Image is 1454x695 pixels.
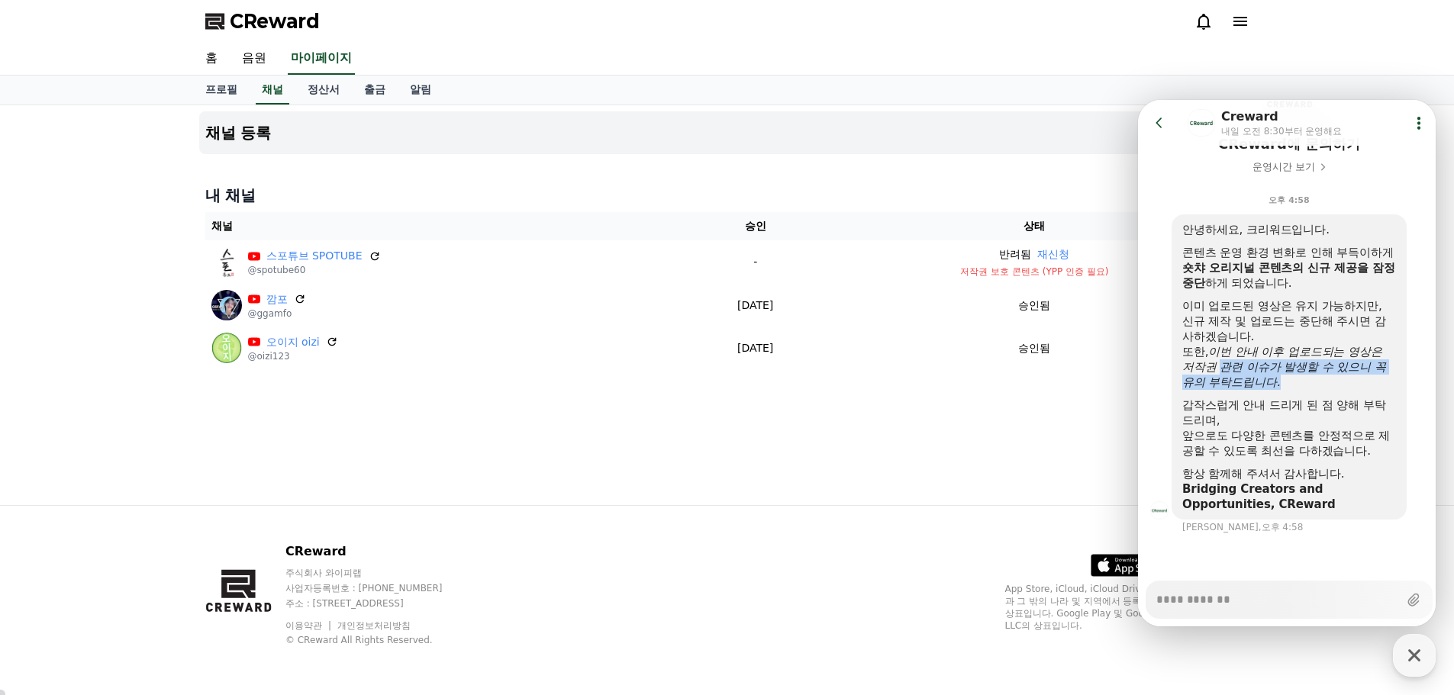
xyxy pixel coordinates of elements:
[211,333,242,363] img: 오이지 oizi
[248,264,381,276] p: @spotube60
[288,43,355,75] a: 마이페이지
[199,111,1256,154] button: 채널 등록
[1138,100,1436,626] iframe: Channel chat
[697,340,814,356] p: [DATE]
[1018,298,1050,314] p: 승인됨
[697,254,814,270] p: -
[352,76,398,105] a: 출금
[697,298,814,314] p: [DATE]
[398,76,443,105] a: 알림
[211,247,242,278] img: 스포튜브 SPOTUBE
[691,212,820,240] th: 승인
[266,334,320,350] a: 오이지 oizi
[193,76,250,105] a: 프로필
[256,76,289,105] a: 채널
[285,597,472,610] p: 주소 : [STREET_ADDRESS]
[230,43,279,75] a: 음원
[205,124,272,141] h4: 채널 등록
[285,542,472,561] p: CReward
[211,290,242,320] img: 깜포
[205,212,691,240] th: 채널
[826,265,1243,278] p: 저작권 보호 콘텐츠 (YPP 인증 필요)
[266,291,288,307] a: 깜포
[248,307,306,320] p: @ggamfo
[295,76,352,105] a: 정산서
[820,212,1249,240] th: 상태
[285,634,472,646] p: © CReward All Rights Reserved.
[266,248,363,264] a: 스포튜브 SPOTUBE
[248,350,338,362] p: @oizi123
[285,620,334,631] a: 이용약관
[1005,583,1249,632] p: App Store, iCloud, iCloud Drive 및 iTunes Store는 미국과 그 밖의 나라 및 지역에서 등록된 Apple Inc.의 서비스 상표입니다. Goo...
[285,582,472,594] p: 사업자등록번호 : [PHONE_NUMBER]
[205,9,320,34] a: CReward
[999,246,1031,262] p: 반려됨
[1018,340,1050,356] p: 승인됨
[285,567,472,579] p: 주식회사 와이피랩
[1037,246,1069,262] button: 재신청
[193,43,230,75] a: 홈
[337,620,411,631] a: 개인정보처리방침
[230,9,320,34] span: CReward
[205,185,1249,206] h4: 내 채널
